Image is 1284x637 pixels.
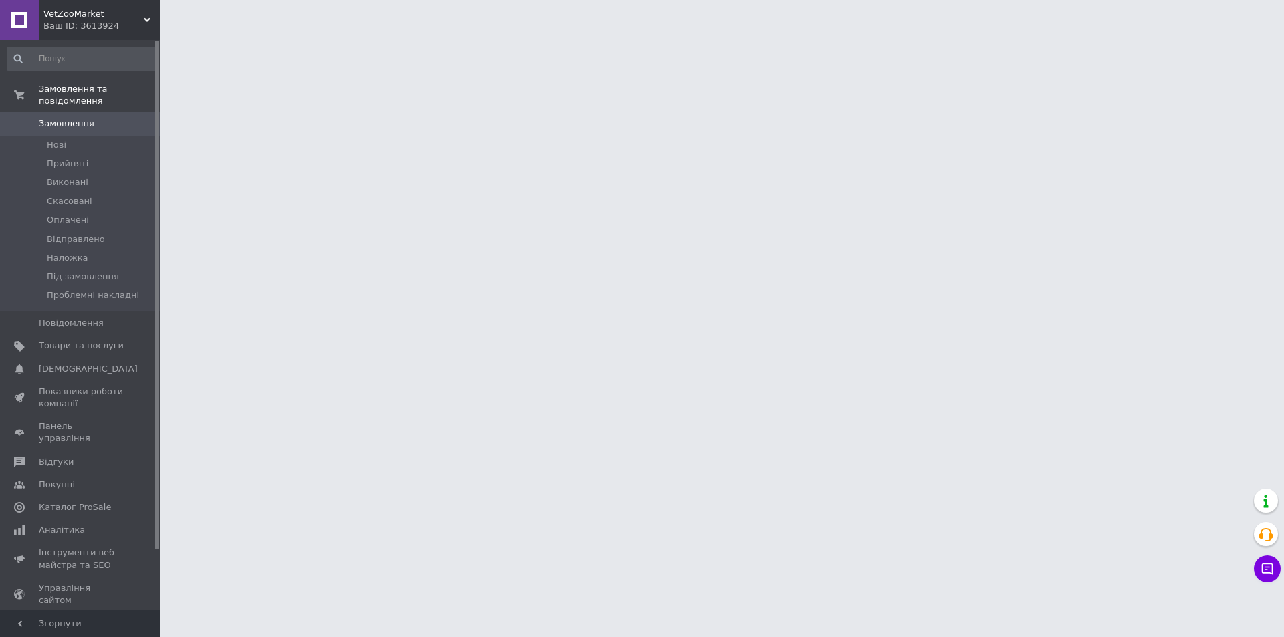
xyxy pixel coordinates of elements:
span: Наложка [47,252,88,264]
span: Аналітика [39,524,85,536]
span: Каталог ProSale [39,501,111,513]
span: Панель управління [39,420,124,444]
span: VetZooMarket [43,8,144,20]
span: Під замовлення [47,271,119,283]
span: [DEMOGRAPHIC_DATA] [39,363,138,375]
span: Відгуки [39,456,74,468]
span: Замовлення та повідомлення [39,83,160,107]
span: Проблемні накладні [47,289,139,301]
span: Скасовані [47,195,92,207]
span: Нові [47,139,66,151]
span: Інструменти веб-майстра та SEO [39,547,124,571]
div: Ваш ID: 3613924 [43,20,160,32]
span: Управління сайтом [39,582,124,606]
span: Показники роботи компанії [39,386,124,410]
span: Товари та послуги [39,340,124,352]
span: Оплачені [47,214,89,226]
button: Чат з покупцем [1254,555,1281,582]
span: Замовлення [39,118,94,130]
input: Пошук [7,47,158,71]
span: Повідомлення [39,317,104,329]
span: Відправлено [47,233,105,245]
span: Виконані [47,176,88,188]
span: Прийняті [47,158,88,170]
span: Покупці [39,479,75,491]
